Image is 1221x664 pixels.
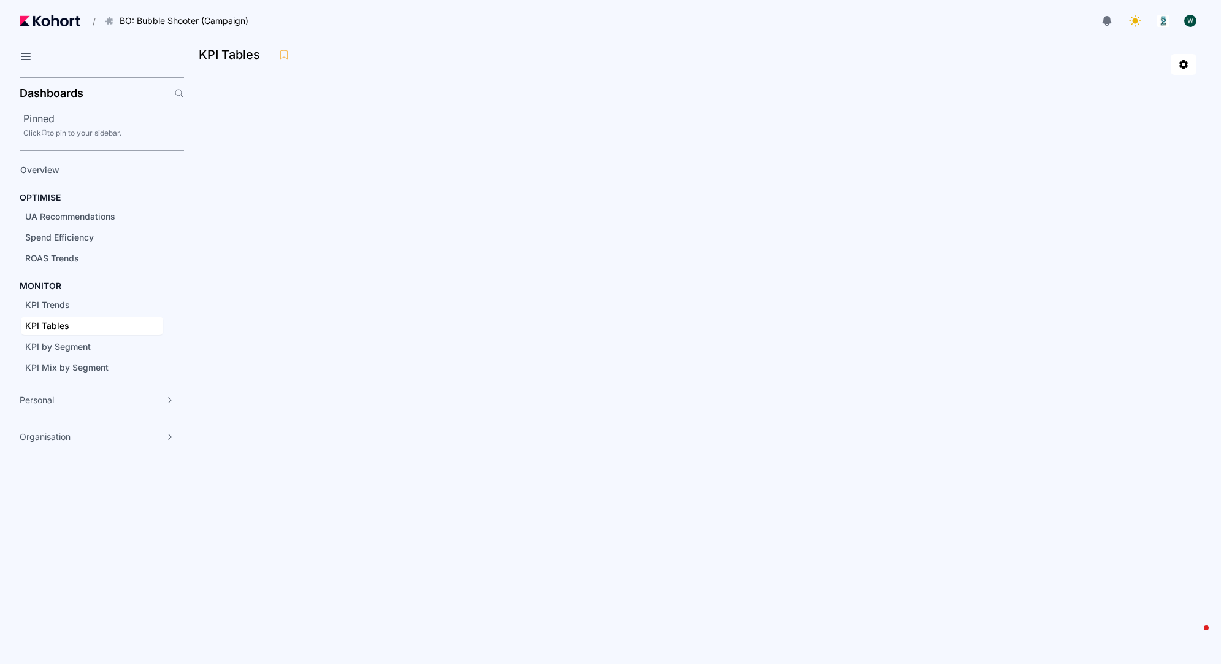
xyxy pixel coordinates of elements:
[21,338,163,356] a: KPI by Segment
[23,111,184,126] h2: Pinned
[120,15,248,27] span: BO: Bubble Shooter (Campaign)
[20,88,83,99] h2: Dashboards
[25,320,69,331] span: KPI Tables
[25,341,91,352] span: KPI by Segment
[23,128,184,138] div: Click to pin to your sidebar.
[20,15,80,26] img: Kohort logo
[25,253,79,263] span: ROAS Trends
[20,394,54,406] span: Personal
[98,10,261,31] button: BO: Bubble Shooter (Campaign)
[83,15,96,28] span: /
[1157,15,1169,27] img: logo_logo_images_1_20240607072359498299_20240828135028712857.jpeg
[25,299,70,310] span: KPI Trends
[21,358,163,377] a: KPI Mix by Segment
[20,164,59,175] span: Overview
[25,362,109,373] span: KPI Mix by Segment
[21,249,163,268] a: ROAS Trends
[21,207,163,226] a: UA Recommendations
[21,228,163,247] a: Spend Efficiency
[20,280,61,292] h4: MONITOR
[1179,622,1209,652] iframe: Intercom live chat
[199,48,267,61] h3: KPI Tables
[25,232,94,242] span: Spend Efficiency
[16,161,163,179] a: Overview
[20,431,71,443] span: Organisation
[25,211,115,222] span: UA Recommendations
[21,317,163,335] a: KPI Tables
[20,191,61,204] h4: OPTIMISE
[21,296,163,314] a: KPI Trends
